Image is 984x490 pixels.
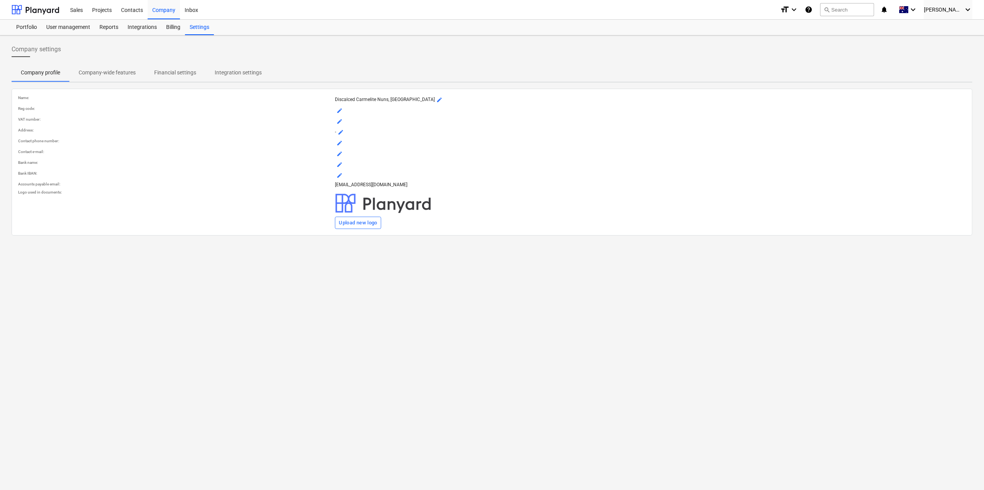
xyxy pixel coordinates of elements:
[336,162,343,168] span: mode_edit
[335,128,966,137] p: -
[336,108,343,114] span: mode_edit
[924,7,962,13] span: [PERSON_NAME]
[908,5,918,14] i: keyboard_arrow_down
[161,20,185,35] a: Billing
[805,5,812,14] i: Knowledge base
[336,172,343,178] span: mode_edit
[339,219,377,227] div: Upload new logo
[18,138,332,143] p: Contact phone number :
[18,128,332,133] p: Address :
[336,140,343,146] span: mode_edit
[880,5,888,14] i: notifications
[335,217,381,229] button: Upload new logo
[21,69,60,77] p: Company profile
[18,106,332,111] p: Reg code :
[42,20,95,35] a: User management
[335,95,966,104] p: Discalced Carmelite Nuns, [GEOGRAPHIC_DATA]
[336,151,343,157] span: mode_edit
[780,5,789,14] i: format_size
[336,118,343,125] span: mode_edit
[18,117,332,122] p: VAT number :
[79,69,136,77] p: Company-wide features
[338,129,344,135] span: mode_edit
[12,20,42,35] a: Portfolio
[18,160,332,165] p: Bank name :
[18,149,332,154] p: Contact e-mail :
[789,5,799,14] i: keyboard_arrow_down
[820,3,874,16] button: Search
[12,45,61,54] span: Company settings
[154,69,196,77] p: Financial settings
[963,5,972,14] i: keyboard_arrow_down
[436,97,442,103] span: mode_edit
[95,20,123,35] a: Reports
[18,171,332,176] p: Bank IBAN :
[18,182,332,187] p: Accounts payable email :
[824,7,830,13] span: search
[335,182,966,188] p: [EMAIL_ADDRESS][DOMAIN_NAME]
[945,453,984,490] iframe: Chat Widget
[123,20,161,35] a: Integrations
[215,69,262,77] p: Integration settings
[18,95,332,100] p: Name :
[18,190,332,195] p: Logo used in documents :
[185,20,214,35] a: Settings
